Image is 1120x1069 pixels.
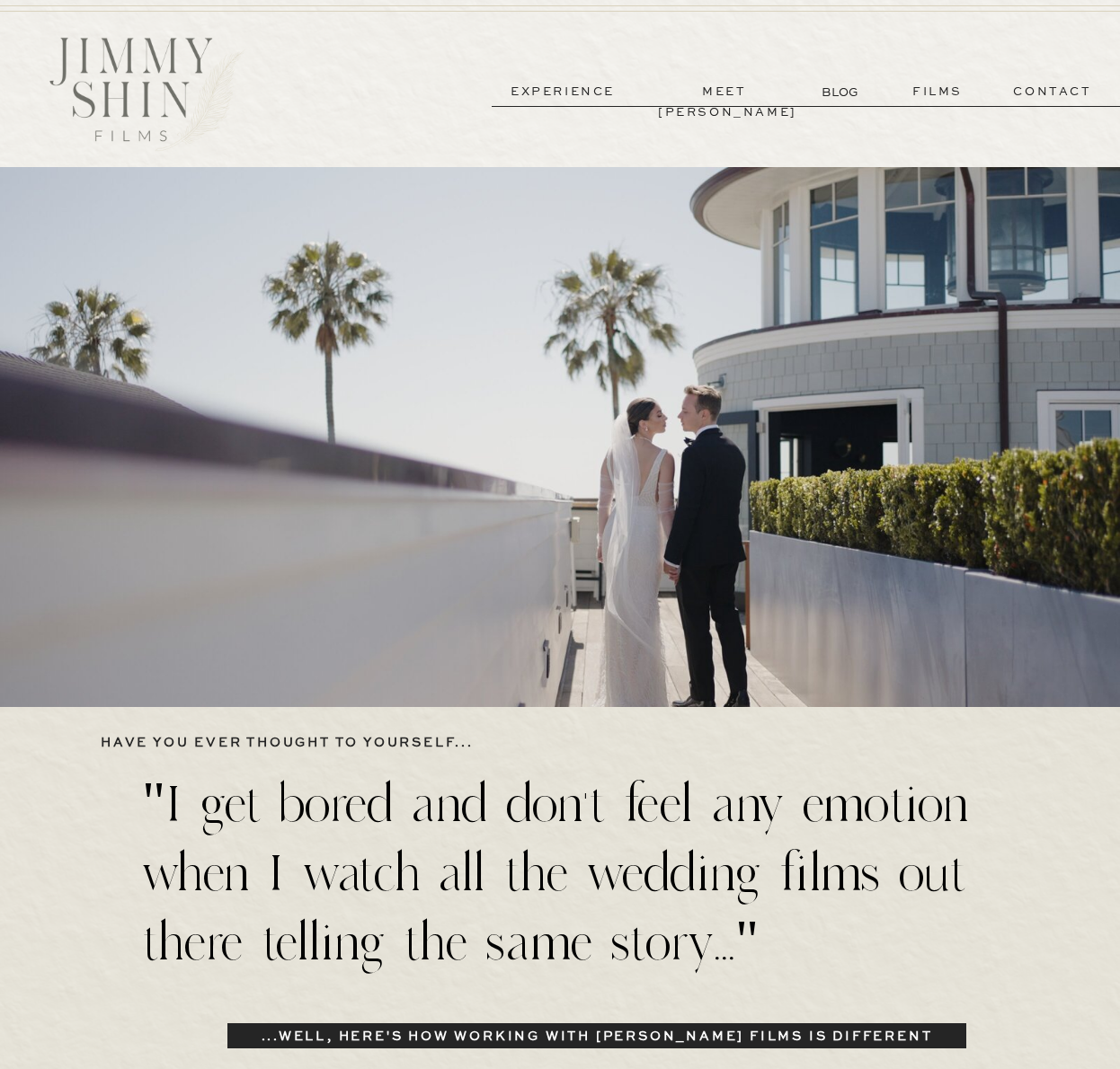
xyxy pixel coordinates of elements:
a: contact [988,82,1117,102]
h1: "I get bored and don't feel any emotion when I watch all the wedding films out there telling the ... [142,770,979,978]
b: ...well, here's how working with [PERSON_NAME] films is different [262,1030,933,1043]
a: meet [PERSON_NAME] [658,82,791,102]
b: have you ever thought to yourself... [101,737,474,749]
a: BLOG [822,83,862,102]
a: experience [496,82,629,102]
a: films [893,82,982,102]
